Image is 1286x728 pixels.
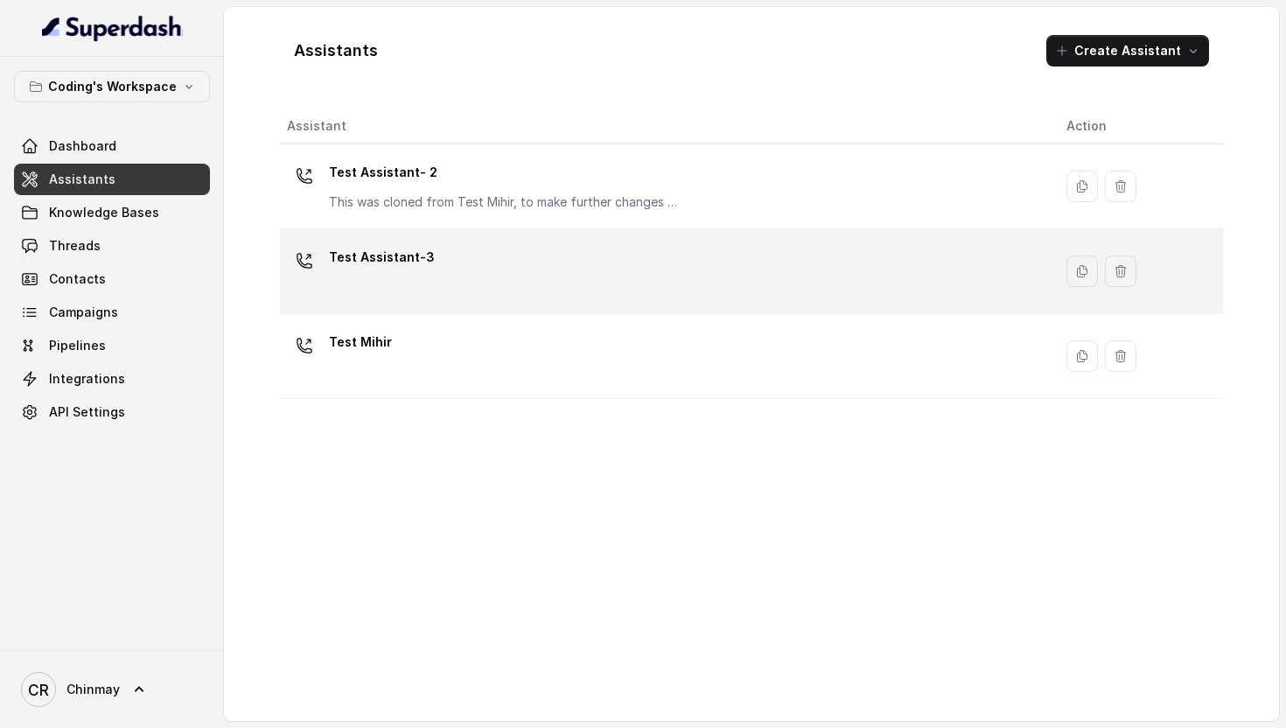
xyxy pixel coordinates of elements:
[49,171,115,188] span: Assistants
[329,328,392,356] p: Test Mihir
[14,665,210,714] a: Chinmay
[329,158,679,186] p: Test Assistant- 2
[14,164,210,195] a: Assistants
[49,204,159,221] span: Knowledge Bases
[49,304,118,321] span: Campaigns
[14,71,210,102] button: Coding's Workspace
[66,681,120,698] span: Chinmay
[14,396,210,428] a: API Settings
[49,403,125,421] span: API Settings
[49,270,106,288] span: Contacts
[49,137,116,155] span: Dashboard
[1046,35,1209,66] button: Create Assistant
[14,363,210,395] a: Integrations
[28,681,49,699] text: CR
[14,330,210,361] a: Pipelines
[14,297,210,328] a: Campaigns
[294,37,378,65] h1: Assistants
[49,237,101,255] span: Threads
[14,230,210,262] a: Threads
[42,14,183,42] img: light.svg
[329,193,679,211] p: This was cloned from Test Mihir, to make further changes as discussed with the Superdash team.
[14,130,210,162] a: Dashboard
[14,263,210,295] a: Contacts
[48,76,177,97] p: Coding's Workspace
[49,370,125,388] span: Integrations
[280,108,1052,144] th: Assistant
[14,197,210,228] a: Knowledge Bases
[329,243,435,271] p: Test Assistant-3
[1052,108,1223,144] th: Action
[49,337,106,354] span: Pipelines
